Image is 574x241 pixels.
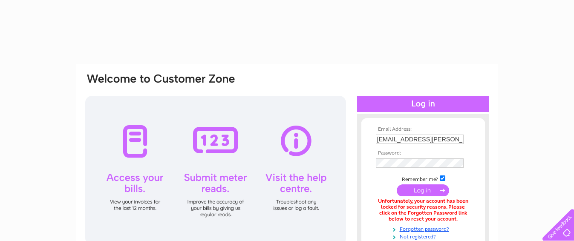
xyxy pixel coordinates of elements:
[376,224,473,232] a: Forgotten password?
[374,150,473,156] th: Password:
[374,126,473,132] th: Email Address:
[376,232,473,240] a: Not registered?
[374,174,473,183] td: Remember me?
[397,184,449,196] input: Submit
[376,198,470,222] div: Unfortunately, your account has been locked for security reasons. Please click on the Forgotten P...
